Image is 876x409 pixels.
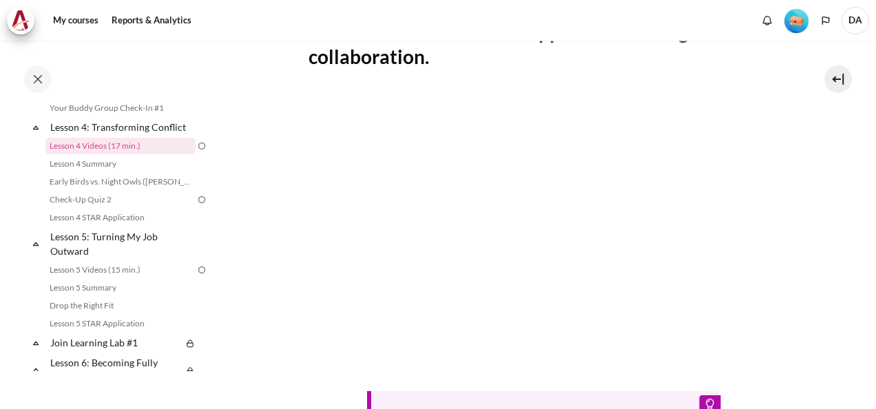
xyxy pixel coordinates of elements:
[29,336,43,350] span: Collapse
[45,174,196,190] a: Early Birds vs. Night Owls ([PERSON_NAME]'s Story)
[45,209,196,226] a: Lesson 4 STAR Application
[45,191,196,208] a: Check-Up Quiz 2
[784,9,809,33] img: Level #1
[45,280,196,296] a: Lesson 5 Summary
[29,120,43,134] span: Collapse
[815,10,836,31] button: Languages
[29,363,43,377] span: Collapse
[196,193,208,206] img: To do
[45,297,196,314] a: Drop the Right Fit
[784,8,809,33] div: Level #1
[48,7,103,34] a: My courses
[45,315,196,332] a: Lesson 5 STAR Application
[196,140,208,152] img: To do
[107,7,196,34] a: Reports & Analytics
[29,237,43,251] span: Collapse
[45,100,196,116] a: Your Buddy Group Check-In #1
[7,7,41,34] a: Architeck Architeck
[196,264,208,276] img: To do
[309,94,778,359] iframe: OP-M4-Transforming Conflict-Media8-Gathering Allies
[45,138,196,154] a: Lesson 4 Videos (17 min.)
[48,333,182,352] a: Join Learning Lab #1
[48,227,196,260] a: Lesson 5: Turning My Job Outward
[48,118,196,136] a: Lesson 4: Transforming Conflict
[45,262,196,278] a: Lesson 5 Videos (15 min.)
[45,156,196,172] a: Lesson 4 Summary
[842,7,869,34] a: User menu
[757,10,778,31] div: Show notification window with no new notifications
[11,10,30,31] img: Architeck
[842,7,869,34] span: DA
[48,353,182,386] a: Lesson 6: Becoming Fully Accountable
[779,8,814,33] a: Level #1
